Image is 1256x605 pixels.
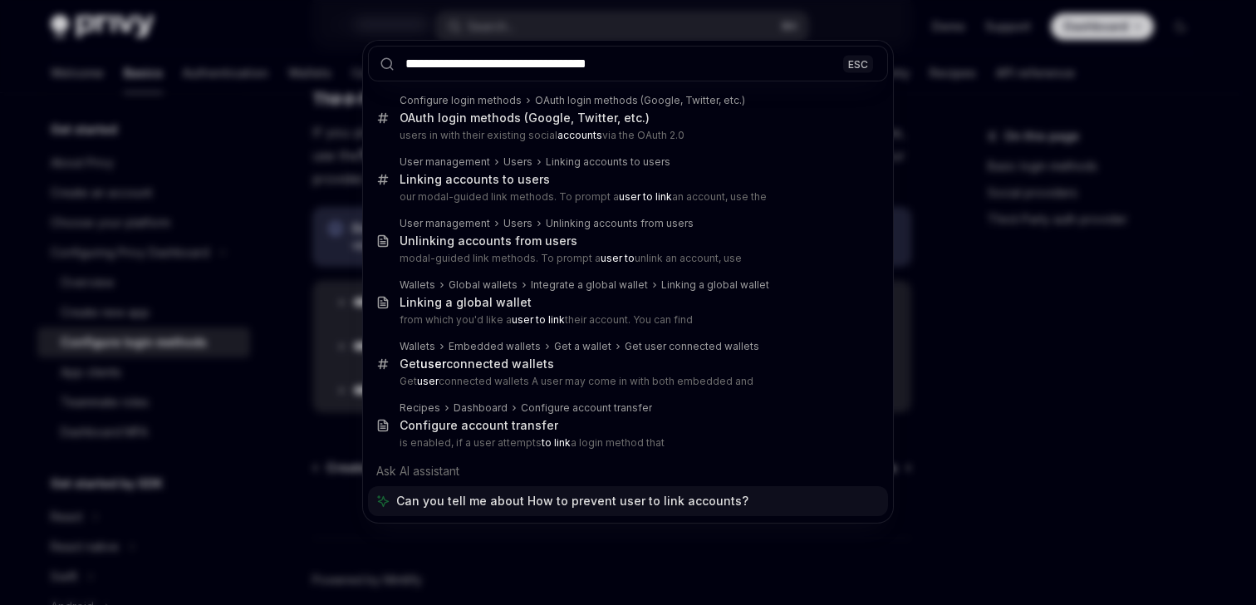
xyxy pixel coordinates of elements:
[400,94,522,107] div: Configure login methods
[400,172,550,187] div: Linking accounts to users
[546,155,670,169] div: Linking accounts to users
[503,217,532,230] div: Users
[400,401,440,415] div: Recipes
[619,190,672,203] b: user to link
[400,340,435,353] div: Wallets
[400,129,853,142] p: users in with their existing social via the OAuth 2.0
[396,493,748,509] span: Can you tell me about How to prevent user to link accounts?
[554,340,611,353] div: Get a wallet
[400,313,853,327] p: from which you'd like a their account. You can find
[420,357,446,371] b: user
[542,436,571,449] b: to link
[449,278,518,292] div: Global wallets
[400,234,577,248] div: Unlinking accounts from users
[400,357,554,371] div: Get connected wallets
[400,217,490,230] div: User management
[400,418,558,433] div: Configure account transfer
[400,190,853,204] p: our modal-guided link methods. To prompt a an account, use the
[512,313,565,326] b: user to link
[400,111,650,125] div: OAuth login methods (Google, Twitter, etc.)
[400,375,853,388] p: Get connected wallets A user may come in with both embedded and
[531,278,648,292] div: Integrate a global wallet
[400,295,532,310] div: Linking a global wallet
[368,456,888,486] div: Ask AI assistant
[449,340,541,353] div: Embedded wallets
[625,340,759,353] div: Get user connected wallets
[557,129,602,141] b: accounts
[521,401,652,415] div: Configure account transfer
[843,55,873,72] div: ESC
[454,401,508,415] div: Dashboard
[661,278,769,292] div: Linking a global wallet
[503,155,532,169] div: Users
[400,155,490,169] div: User management
[546,217,694,230] div: Unlinking accounts from users
[601,252,635,264] b: user to
[417,375,439,387] b: user
[400,252,853,265] p: modal-guided link methods. To prompt a unlink an account, use
[400,436,853,450] p: is enabled, if a user attempts a login method that
[400,278,435,292] div: Wallets
[535,94,745,107] div: OAuth login methods (Google, Twitter, etc.)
